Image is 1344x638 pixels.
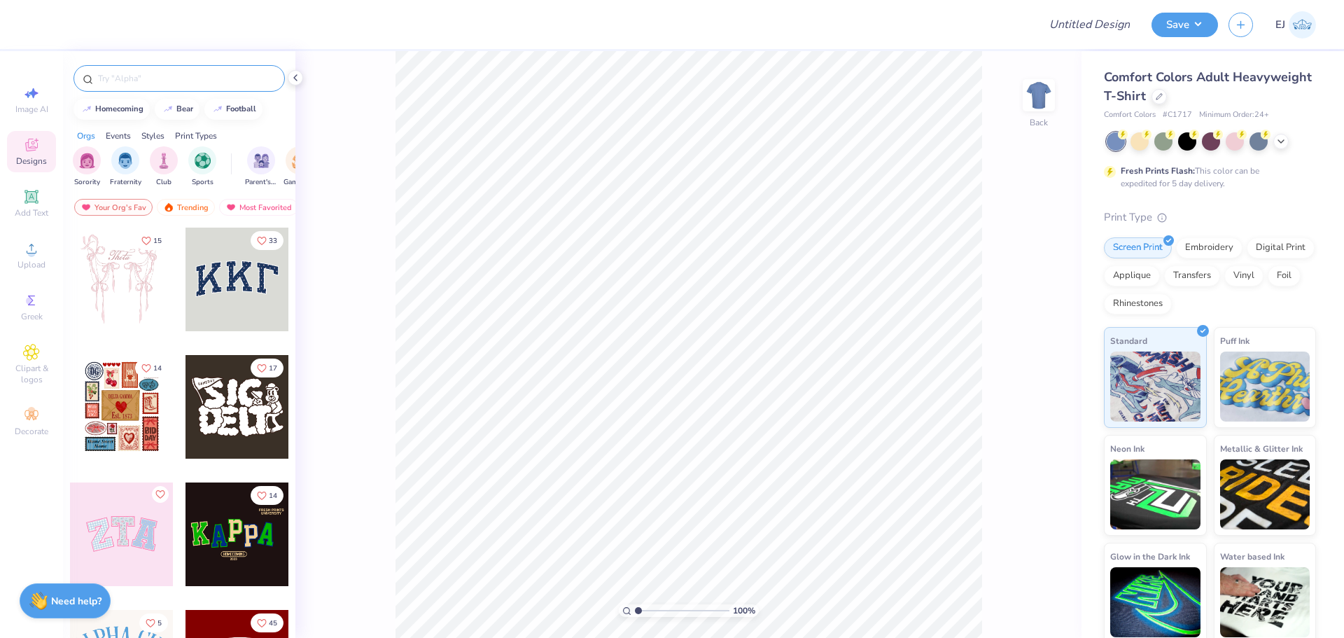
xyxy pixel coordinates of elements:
button: Like [251,359,283,377]
img: Back [1025,81,1053,109]
span: 15 [153,237,162,244]
button: filter button [283,146,316,188]
button: Like [152,486,169,503]
span: Comfort Colors Adult Heavyweight T-Shirt [1104,69,1312,104]
div: Most Favorited [219,199,298,216]
span: 14 [153,365,162,372]
span: Fraternity [110,177,141,188]
div: bear [176,105,193,113]
img: Water based Ink [1220,567,1310,637]
button: Like [135,359,168,377]
span: Standard [1110,333,1147,348]
button: football [204,99,262,120]
img: trend_line.gif [162,105,174,113]
img: Puff Ink [1220,352,1310,422]
img: Elliah Jace Mercado [1289,11,1316,39]
span: Game Day [283,177,316,188]
div: Transfers [1164,265,1220,286]
div: Foil [1268,265,1301,286]
div: filter for Club [150,146,178,188]
div: homecoming [95,105,143,113]
div: filter for Game Day [283,146,316,188]
span: Minimum Order: 24 + [1199,109,1269,121]
img: Standard [1110,352,1200,422]
span: Sorority [74,177,100,188]
img: Metallic & Glitter Ink [1220,459,1310,529]
span: 45 [269,620,277,627]
span: Sports [192,177,213,188]
img: most_fav.gif [225,202,237,212]
span: Clipart & logos [7,363,56,385]
button: filter button [245,146,277,188]
div: Print Type [1104,209,1316,226]
img: Glow in the Dark Ink [1110,567,1200,637]
span: Designs [16,155,47,167]
span: 17 [269,365,277,372]
span: Water based Ink [1220,549,1284,564]
span: Glow in the Dark Ink [1110,549,1190,564]
span: Parent's Weekend [245,177,277,188]
div: football [226,105,256,113]
span: Metallic & Glitter Ink [1220,441,1303,456]
img: Club Image [156,153,171,169]
div: filter for Sorority [73,146,101,188]
img: Parent's Weekend Image [253,153,269,169]
div: Print Types [175,130,217,142]
input: Try "Alpha" [97,71,276,85]
span: 33 [269,237,277,244]
div: Embroidery [1176,237,1242,258]
div: This color can be expedited for 5 day delivery. [1121,165,1293,190]
div: filter for Sports [188,146,216,188]
span: Decorate [15,426,48,437]
strong: Fresh Prints Flash: [1121,165,1195,176]
span: Comfort Colors [1104,109,1156,121]
div: Digital Print [1247,237,1315,258]
span: Greek [21,311,43,322]
img: Neon Ink [1110,459,1200,529]
div: filter for Parent's Weekend [245,146,277,188]
span: # C1717 [1163,109,1192,121]
div: Applique [1104,265,1160,286]
span: Club [156,177,171,188]
img: trending.gif [163,202,174,212]
span: 14 [269,492,277,499]
button: filter button [188,146,216,188]
img: trend_line.gif [81,105,92,113]
div: Rhinestones [1104,293,1172,314]
span: 100 % [733,604,755,617]
input: Untitled Design [1038,11,1141,39]
div: Styles [141,130,164,142]
button: homecoming [73,99,150,120]
button: Like [139,613,168,632]
span: Puff Ink [1220,333,1249,348]
img: trend_line.gif [212,105,223,113]
strong: Need help? [51,595,101,608]
img: Sports Image [195,153,211,169]
img: Fraternity Image [118,153,133,169]
button: filter button [150,146,178,188]
span: Upload [17,259,45,270]
div: filter for Fraternity [110,146,141,188]
span: EJ [1275,17,1285,33]
button: filter button [73,146,101,188]
div: Vinyl [1224,265,1263,286]
img: Game Day Image [292,153,308,169]
button: bear [155,99,199,120]
div: Screen Print [1104,237,1172,258]
div: Your Org's Fav [74,199,153,216]
a: EJ [1275,11,1316,39]
button: Like [135,231,168,250]
button: filter button [110,146,141,188]
button: Like [251,486,283,505]
div: Back [1030,116,1048,129]
img: Sorority Image [79,153,95,169]
button: Like [251,613,283,632]
div: Orgs [77,130,95,142]
div: Events [106,130,131,142]
span: Image AI [15,104,48,115]
img: most_fav.gif [80,202,92,212]
span: 5 [157,620,162,627]
div: Trending [157,199,215,216]
span: Neon Ink [1110,441,1144,456]
button: Save [1151,13,1218,37]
